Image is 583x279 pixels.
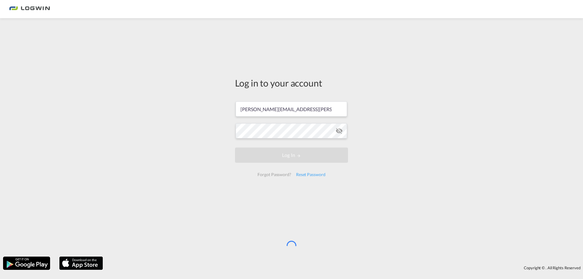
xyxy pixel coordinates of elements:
[2,256,51,270] img: google.png
[336,127,343,134] md-icon: icon-eye-off
[255,169,293,180] div: Forgot Password?
[106,263,583,273] div: Copyright © . All Rights Reserved
[59,256,104,270] img: apple.png
[235,148,348,163] button: LOGIN
[236,101,347,117] input: Enter email/phone number
[294,169,328,180] div: Reset Password
[235,77,348,89] div: Log in to your account
[9,2,50,16] img: bc73a0e0d8c111efacd525e4c8ad7d32.png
